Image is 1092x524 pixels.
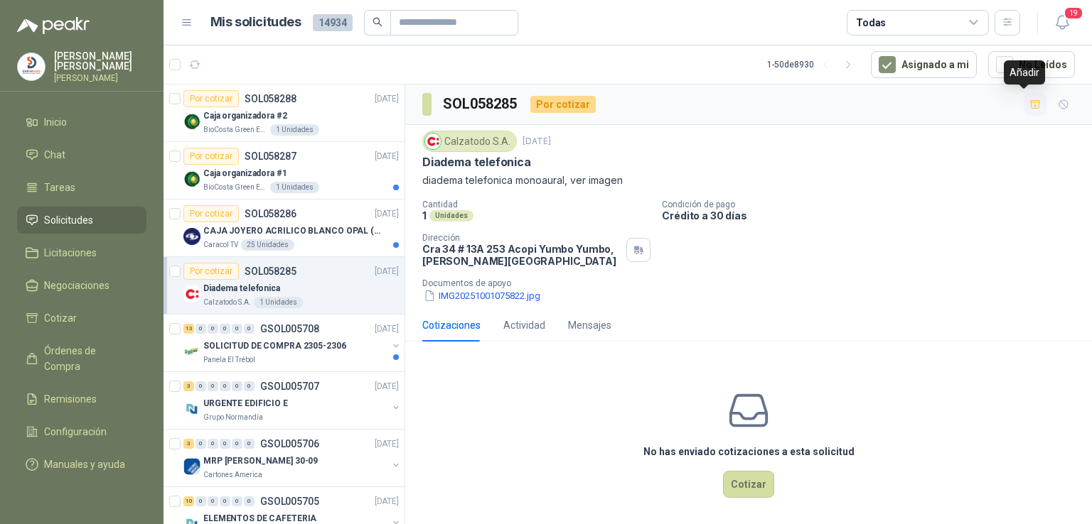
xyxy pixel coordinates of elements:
[164,142,405,200] a: Por cotizarSOL058287[DATE] Company LogoCaja organizadora #1BioCosta Green Energy S.A.S1 Unidades
[196,439,206,449] div: 0
[422,155,531,170] p: Diadema telefonica
[210,12,301,33] h1: Mis solicitudes
[1049,10,1075,36] button: 19
[260,496,319,506] p: GSOL005705
[375,322,399,336] p: [DATE]
[220,496,230,506] div: 0
[429,210,473,222] div: Unidades
[260,439,319,449] p: GSOL005706
[232,324,242,334] div: 0
[203,339,346,353] p: SOLICITUD DE COMPRA 2305-2306
[422,233,621,243] p: Dirección
[260,381,319,391] p: GSOL005707
[17,418,146,445] a: Configuración
[44,212,93,228] span: Solicitudes
[44,180,75,195] span: Tareas
[270,182,319,193] div: 1 Unidades
[203,469,262,481] p: Cartones America
[568,317,611,333] div: Mensajes
[244,496,255,506] div: 0
[203,167,287,180] p: Caja organizadora #1
[183,458,200,475] img: Company Logo
[183,439,194,449] div: 3
[723,471,774,498] button: Cotizar
[203,282,280,295] p: Diadema telefonica
[1064,6,1083,20] span: 19
[254,297,303,308] div: 1 Unidades
[17,239,146,266] a: Licitaciones
[17,174,146,201] a: Tareas
[17,272,146,299] a: Negociaciones
[203,297,251,308] p: Calzatodo S.A.
[662,209,1086,222] p: Crédito a 30 días
[244,439,255,449] div: 0
[871,51,977,78] button: Asignado a mi
[208,324,218,334] div: 0
[44,343,133,374] span: Órdenes de Compra
[245,151,296,161] p: SOL058287
[988,51,1075,78] button: No Leídos
[232,496,242,506] div: 0
[203,397,288,410] p: URGENTE EDIFICIO E
[164,84,405,142] a: Por cotizarSOL058288[DATE] Company LogoCaja organizadora #2BioCosta Green Energy S.A.S1 Unidades
[183,263,239,280] div: Por cotizar
[44,310,77,326] span: Cotizar
[245,209,296,219] p: SOL058286
[17,141,146,168] a: Chat
[183,320,402,366] a: 13 0 0 0 0 0 GSOL005708[DATE] Company LogoSOLICITUD DE COMPRA 2305-2306Panela El Trébol
[422,200,651,209] p: Cantidad
[183,343,200,360] img: Company Logo
[422,278,1086,288] p: Documentos de apoyo
[54,74,146,82] p: [PERSON_NAME]
[44,391,97,407] span: Remisiones
[196,381,206,391] div: 0
[183,170,200,187] img: Company Logo
[203,224,380,238] p: CAJA JOYERO ACRILICO BLANCO OPAL (En el adjunto mas detalle)
[203,412,263,423] p: Grupo Normandía
[643,444,855,459] h3: No has enviado cotizaciones a esta solicitud
[232,439,242,449] div: 0
[530,96,596,113] div: Por cotizar
[422,131,517,152] div: Calzatodo S.A.
[196,496,206,506] div: 0
[44,457,125,472] span: Manuales y ayuda
[245,94,296,104] p: SOL058288
[244,381,255,391] div: 0
[164,257,405,315] a: Por cotizarSOL058285[DATE] Company LogoDiadema telefonicaCalzatodo S.A.1 Unidades
[17,451,146,478] a: Manuales y ayuda
[203,239,238,251] p: Caracol TV
[44,114,67,130] span: Inicio
[270,124,319,136] div: 1 Unidades
[183,285,200,302] img: Company Logo
[196,324,206,334] div: 0
[260,324,319,334] p: GSOL005708
[375,92,399,106] p: [DATE]
[183,435,402,481] a: 3 0 0 0 0 0 GSOL005706[DATE] Company LogoMRP [PERSON_NAME] 30-09Cartones America
[183,148,239,165] div: Por cotizar
[375,380,399,393] p: [DATE]
[203,182,267,193] p: BioCosta Green Energy S.A.S
[523,135,551,148] p: [DATE]
[17,386,146,413] a: Remisiones
[183,90,239,107] div: Por cotizar
[245,266,296,276] p: SOL058285
[44,424,107,440] span: Configuración
[373,17,382,27] span: search
[220,439,230,449] div: 0
[375,265,399,278] p: [DATE]
[767,53,860,76] div: 1 - 50 de 8930
[375,150,399,163] p: [DATE]
[232,381,242,391] div: 0
[54,51,146,71] p: [PERSON_NAME] [PERSON_NAME]
[244,324,255,334] div: 0
[856,15,886,31] div: Todas
[44,278,109,293] span: Negociaciones
[17,337,146,380] a: Órdenes de Compra
[203,124,267,136] p: BioCosta Green Energy S.A.S
[422,243,621,267] p: Cra 34 # 13A 253 Acopi Yumbo Yumbo , [PERSON_NAME][GEOGRAPHIC_DATA]
[183,378,402,423] a: 3 0 0 0 0 0 GSOL005707[DATE] Company LogoURGENTE EDIFICIO EGrupo Normandía
[183,496,194,506] div: 10
[164,200,405,257] a: Por cotizarSOL058286[DATE] Company LogoCAJA JOYERO ACRILICO BLANCO OPAL (En el adjunto mas detall...
[203,109,287,123] p: Caja organizadora #2
[422,173,1075,188] p: diadema telefonica monoaural, ver imagen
